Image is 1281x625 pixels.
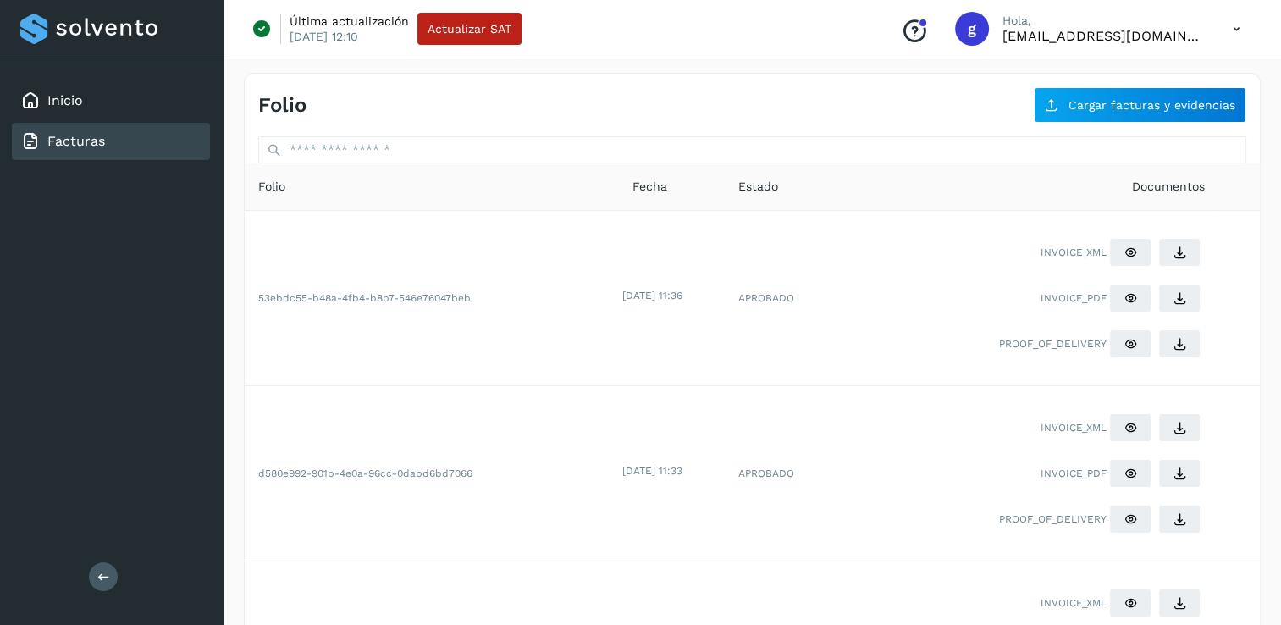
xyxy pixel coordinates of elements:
td: APROBADO [725,211,857,386]
span: PROOF_OF_DELIVERY [998,512,1106,527]
a: Inicio [47,92,83,108]
a: Facturas [47,133,105,149]
h4: Folio [258,93,306,118]
button: Actualizar SAT [417,13,522,45]
div: [DATE] 11:36 [621,288,721,303]
span: Cargar facturas y evidencias [1068,99,1235,111]
td: 53ebdc55-b48a-4fb4-b8b7-546e76047beb [245,211,618,386]
p: Última actualización [290,14,409,29]
p: Hola, [1002,14,1206,28]
div: Facturas [12,123,210,160]
span: INVOICE_PDF [1040,466,1106,481]
button: Cargar facturas y evidencias [1034,87,1246,123]
span: Fecha [632,178,666,196]
span: Folio [258,178,285,196]
span: INVOICE_XML [1040,245,1106,260]
span: Actualizar SAT [428,23,511,35]
td: d580e992-901b-4e0a-96cc-0dabd6bd7066 [245,386,618,561]
span: INVOICE_PDF [1040,290,1106,306]
td: APROBADO [725,386,857,561]
div: Inicio [12,82,210,119]
span: PROOF_OF_DELIVERY [998,336,1106,351]
div: [DATE] 11:33 [621,463,721,478]
p: gcervantes@transportesteb.com [1002,28,1206,44]
span: Documentos [1131,178,1204,196]
span: INVOICE_XML [1040,595,1106,611]
p: [DATE] 12:10 [290,29,358,44]
span: INVOICE_XML [1040,420,1106,435]
span: Estado [738,178,778,196]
